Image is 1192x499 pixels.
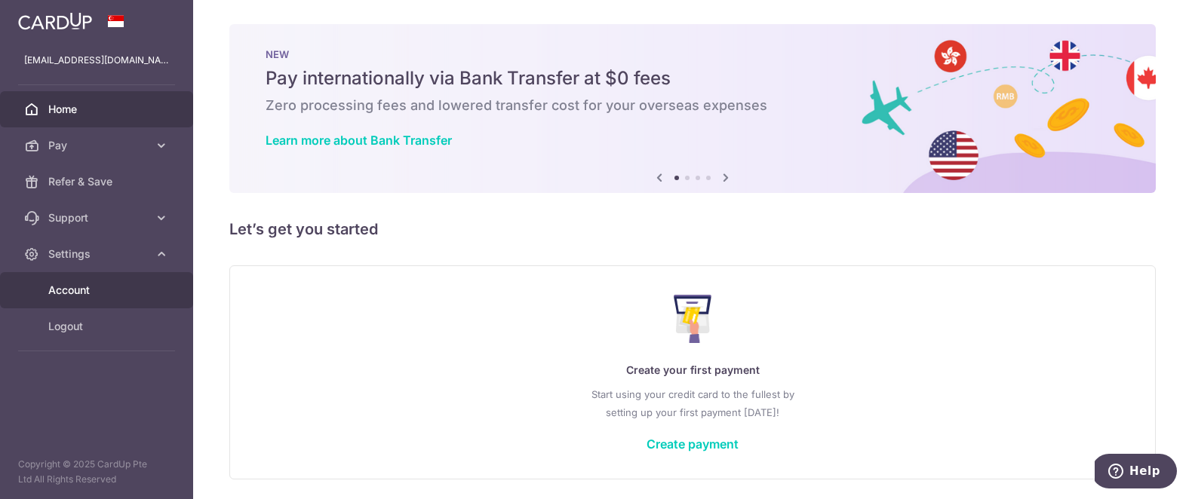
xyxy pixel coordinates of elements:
[266,96,1120,115] h6: Zero processing fees and lowered transfer cost for your overseas expenses
[48,102,148,117] span: Home
[24,53,169,68] p: [EMAIL_ADDRESS][DOMAIN_NAME]
[260,361,1125,379] p: Create your first payment
[48,283,148,298] span: Account
[48,246,148,262] span: Settings
[48,138,148,153] span: Pay
[229,217,1156,241] h5: Let’s get you started
[229,24,1156,193] img: Bank transfer banner
[266,133,452,148] a: Learn more about Bank Transfer
[266,66,1120,90] h5: Pay internationally via Bank Transfer at $0 fees
[647,436,739,452] a: Create payment
[48,174,148,189] span: Refer & Save
[48,210,148,225] span: Support
[1095,454,1177,491] iframe: Opens a widget where you can find more information
[48,319,148,334] span: Logout
[18,12,92,30] img: CardUp
[674,295,712,343] img: Make Payment
[260,385,1125,421] p: Start using your credit card to the fullest by setting up your first payment [DATE]!
[266,48,1120,60] p: NEW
